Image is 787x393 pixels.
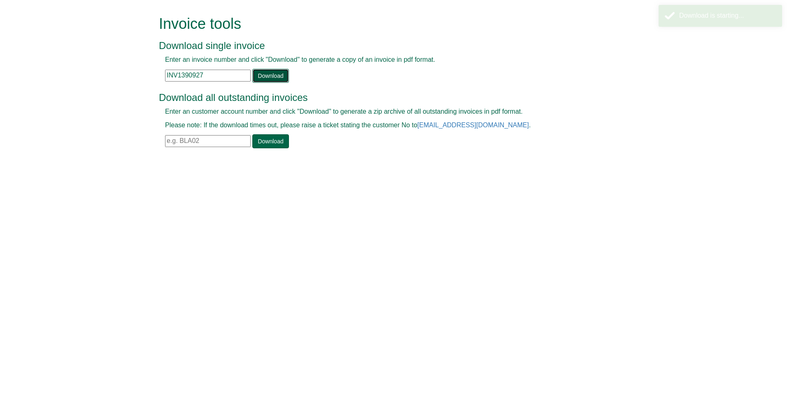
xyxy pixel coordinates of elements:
p: Please note: If the download times out, please raise a ticket stating the customer No to . [165,121,603,130]
h1: Invoice tools [159,16,610,32]
p: Enter an customer account number and click "Download" to generate a zip archive of all outstandin... [165,107,603,117]
a: [EMAIL_ADDRESS][DOMAIN_NAME] [417,122,529,129]
a: Download [252,69,289,83]
div: Download is starting... [679,11,776,21]
h3: Download all outstanding invoices [159,92,610,103]
p: Enter an invoice number and click "Download" to generate a copy of an invoice in pdf format. [165,55,603,65]
input: e.g. INV1234 [165,70,251,82]
h3: Download single invoice [159,40,610,51]
input: e.g. BLA02 [165,135,251,147]
a: Download [252,134,289,148]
